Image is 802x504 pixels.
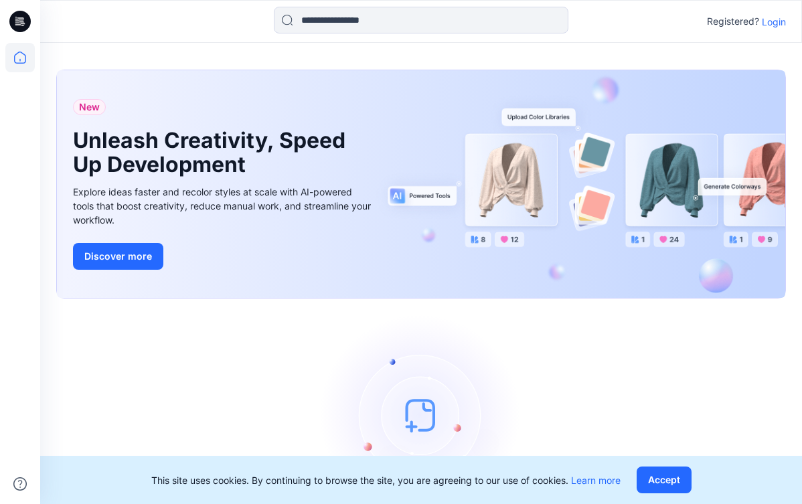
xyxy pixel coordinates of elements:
[151,473,621,487] p: This site uses cookies. By continuing to browse the site, you are agreeing to our use of cookies.
[73,185,374,227] div: Explore ideas faster and recolor styles at scale with AI-powered tools that boost creativity, red...
[762,15,786,29] p: Login
[73,129,354,177] h1: Unleash Creativity, Speed Up Development
[707,13,759,29] p: Registered?
[571,475,621,486] a: Learn more
[79,99,100,115] span: New
[73,243,163,270] button: Discover more
[73,243,374,270] a: Discover more
[637,467,692,493] button: Accept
